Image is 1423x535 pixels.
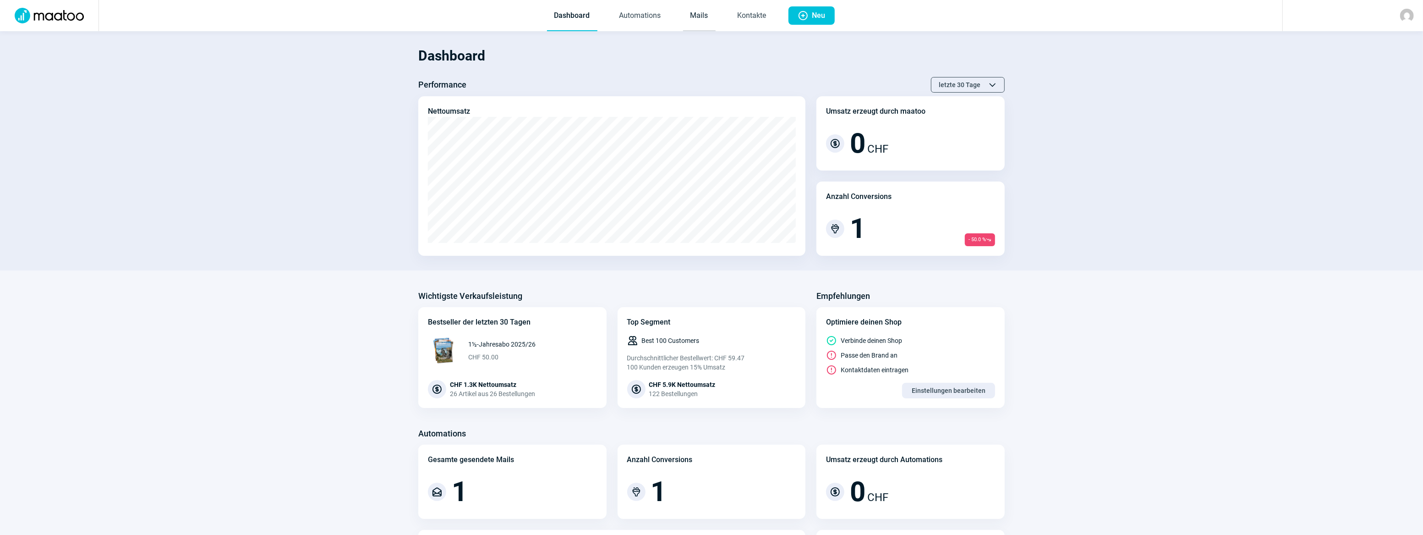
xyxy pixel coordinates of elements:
[965,233,995,246] span: - 50.0 %
[9,8,89,23] img: Logo
[1400,9,1414,22] img: avatar
[850,478,865,506] span: 0
[450,389,535,398] div: 26 Artikel aus 26 Bestellungen
[850,215,865,243] span: 1
[841,351,898,360] span: Passe den Brand an
[547,1,597,31] a: Dashboard
[730,1,774,31] a: Kontakte
[826,191,892,202] div: Anzahl Conversions
[651,478,667,506] span: 1
[902,383,995,398] button: Einstellungen bearbeiten
[939,77,980,92] span: letzte 30 Tage
[418,77,466,92] h3: Performance
[428,335,459,366] img: 68x68
[841,365,909,375] span: Kontaktdaten eintragen
[912,383,985,398] span: Einstellungen bearbeiten
[450,380,535,389] div: CHF 1.3K Nettoumsatz
[428,317,597,328] div: Bestseller der letzten 30 Tagen
[816,289,870,303] h3: Empfehlungen
[683,1,716,31] a: Mails
[418,289,522,303] h3: Wichtigste Verkaufsleistung
[649,380,716,389] div: CHF 5.9K Nettoumsatz
[627,353,796,372] div: Durchschnittlicher Bestellwert: CHF 59.47 100 Kunden erzeugen 15% Umsatz
[850,130,865,157] span: 0
[468,340,536,349] span: 1½-Jahresabo 2025/26
[428,106,470,117] div: Nettoumsatz
[867,141,888,157] span: CHF
[867,489,888,506] span: CHF
[788,6,835,25] button: Neu
[826,454,942,465] div: Umsatz erzeugt durch Automations
[812,6,826,25] span: Neu
[468,353,536,362] span: CHF 50.00
[826,317,995,328] div: Optimiere deinen Shop
[452,478,467,506] span: 1
[627,317,796,328] div: Top Segment
[612,1,668,31] a: Automations
[627,454,693,465] div: Anzahl Conversions
[841,336,902,345] span: Verbinde deinen Shop
[826,106,925,117] div: Umsatz erzeugt durch maatoo
[418,40,1005,72] h1: Dashboard
[649,389,716,398] div: 122 Bestellungen
[428,454,514,465] div: Gesamte gesendete Mails
[418,426,466,441] h3: Automations
[642,336,700,345] span: Best 100 Customers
